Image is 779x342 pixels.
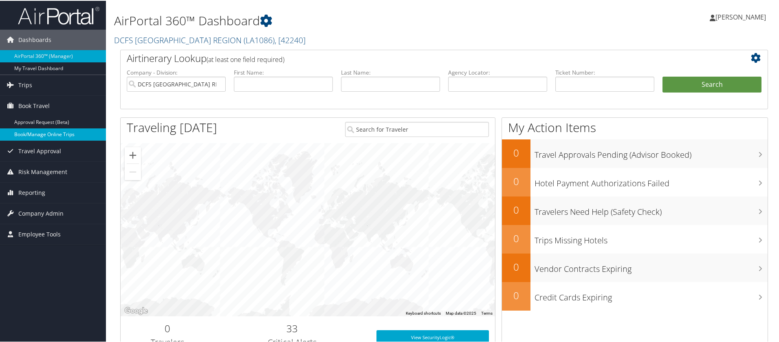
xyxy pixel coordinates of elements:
[18,182,45,202] span: Reporting
[446,310,476,315] span: Map data ©2025
[535,258,768,274] h3: Vendor Contracts Expiring
[406,310,441,316] button: Keyboard shortcuts
[502,288,530,302] h2: 0
[502,139,768,167] a: 0Travel Approvals Pending (Advisor Booked)
[18,140,61,161] span: Travel Approval
[715,12,766,21] span: [PERSON_NAME]
[127,118,217,135] h1: Traveling [DATE]
[502,145,530,159] h2: 0
[125,146,141,163] button: Zoom in
[127,68,226,76] label: Company - Division:
[18,161,67,181] span: Risk Management
[710,4,774,29] a: [PERSON_NAME]
[502,202,530,216] h2: 0
[502,281,768,310] a: 0Credit Cards Expiring
[18,5,99,24] img: airportal-logo.png
[345,121,489,136] input: Search for Traveler
[502,259,530,273] h2: 0
[502,174,530,188] h2: 0
[220,321,364,335] h2: 33
[114,34,306,45] a: DCFS [GEOGRAPHIC_DATA] REGION
[502,167,768,196] a: 0Hotel Payment Authorizations Failed
[18,223,61,244] span: Employee Tools
[18,74,32,95] span: Trips
[502,224,768,253] a: 0Trips Missing Hotels
[481,310,493,315] a: Terms (opens in new tab)
[502,231,530,245] h2: 0
[662,76,761,92] button: Search
[18,203,64,223] span: Company Admin
[18,29,51,49] span: Dashboards
[341,68,440,76] label: Last Name:
[535,173,768,188] h3: Hotel Payment Authorizations Failed
[502,196,768,224] a: 0Travelers Need Help (Safety Check)
[502,253,768,281] a: 0Vendor Contracts Expiring
[244,34,275,45] span: ( LA1086 )
[125,163,141,179] button: Zoom out
[535,287,768,302] h3: Credit Cards Expiring
[535,201,768,217] h3: Travelers Need Help (Safety Check)
[207,54,284,63] span: (at least one field required)
[535,230,768,245] h3: Trips Missing Hotels
[123,305,150,316] a: Open this area in Google Maps (opens a new window)
[127,321,208,335] h2: 0
[535,144,768,160] h3: Travel Approvals Pending (Advisor Booked)
[502,118,768,135] h1: My Action Items
[555,68,654,76] label: Ticket Number:
[234,68,333,76] label: First Name:
[448,68,547,76] label: Agency Locator:
[114,11,554,29] h1: AirPortal 360™ Dashboard
[123,305,150,316] img: Google
[127,51,708,64] h2: Airtinerary Lookup
[18,95,50,115] span: Book Travel
[275,34,306,45] span: , [ 42240 ]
